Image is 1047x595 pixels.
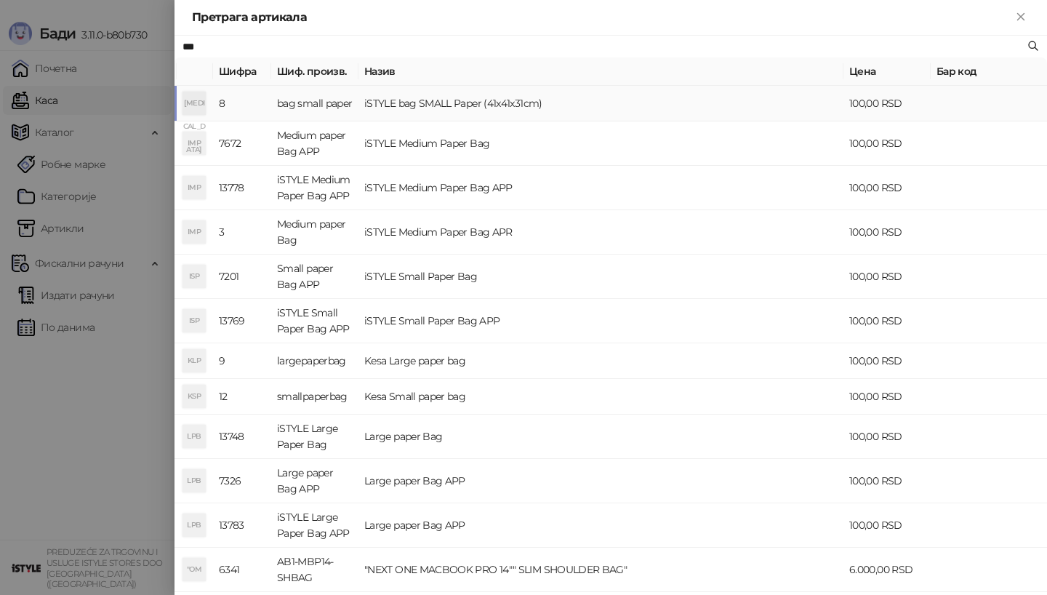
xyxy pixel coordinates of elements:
[182,514,206,537] div: LPB
[271,86,358,121] td: bag small paper
[358,57,843,86] th: Назив
[192,9,1012,26] div: Претрага артикала
[182,469,206,492] div: LPB
[931,57,1047,86] th: Бар код
[843,86,931,121] td: 100,00 RSD
[213,299,271,343] td: 13769
[213,57,271,86] th: Шифра
[182,132,206,155] div: IMP
[271,343,358,379] td: largepaperbag
[213,459,271,503] td: 7326
[182,265,206,288] div: ISP
[843,379,931,415] td: 100,00 RSD
[843,210,931,255] td: 100,00 RSD
[213,343,271,379] td: 9
[358,86,843,121] td: iSTYLE bag SMALL Paper (41x41x31cm)
[358,379,843,415] td: Kesa Small paper bag
[843,503,931,548] td: 100,00 RSD
[843,459,931,503] td: 100,00 RSD
[271,459,358,503] td: Large paper Bag APP
[213,379,271,415] td: 12
[213,121,271,166] td: 7672
[843,548,931,592] td: 6.000,00 RSD
[182,349,206,372] div: KLP
[271,166,358,210] td: iSTYLE Medium Paper Bag APP
[213,255,271,299] td: 7201
[271,503,358,548] td: iSTYLE Large Paper Bag APP
[358,548,843,592] td: "NEXT ONE MACBOOK PRO 14"" SLIM SHOULDER BAG"
[843,121,931,166] td: 100,00 RSD
[213,166,271,210] td: 13778
[358,503,843,548] td: Large paper Bag APP
[182,425,206,448] div: LPB
[843,166,931,210] td: 100,00 RSD
[271,548,358,592] td: AB1-MBP14-SHBAG
[213,548,271,592] td: 6341
[358,255,843,299] td: iSTYLE Small Paper Bag
[182,385,206,408] div: KSP
[213,86,271,121] td: 8
[271,210,358,255] td: Medium paper Bag
[843,299,931,343] td: 100,00 RSD
[358,210,843,255] td: iSTYLE Medium Paper Bag APR
[358,166,843,210] td: iSTYLE Medium Paper Bag APP
[271,415,358,459] td: iSTYLE Large Paper Bag
[271,255,358,299] td: Small paper Bag APP
[843,255,931,299] td: 100,00 RSD
[213,210,271,255] td: 3
[358,415,843,459] td: Large paper Bag
[358,299,843,343] td: iSTYLE Small Paper Bag APP
[1012,9,1030,26] button: Close
[182,92,206,115] div: [MEDICAL_DATA]
[182,558,206,581] div: "OM
[271,57,358,86] th: Шиф. произв.
[213,503,271,548] td: 13783
[182,220,206,244] div: IMP
[358,459,843,503] td: Large paper Bag APP
[843,415,931,459] td: 100,00 RSD
[271,299,358,343] td: iSTYLE Small Paper Bag APP
[271,121,358,166] td: Medium paper Bag APP
[271,379,358,415] td: smallpaperbag
[182,309,206,332] div: ISP
[182,176,206,199] div: IMP
[358,121,843,166] td: iSTYLE Medium Paper Bag
[358,343,843,379] td: Kesa Large paper bag
[213,415,271,459] td: 13748
[843,57,931,86] th: Цена
[843,343,931,379] td: 100,00 RSD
